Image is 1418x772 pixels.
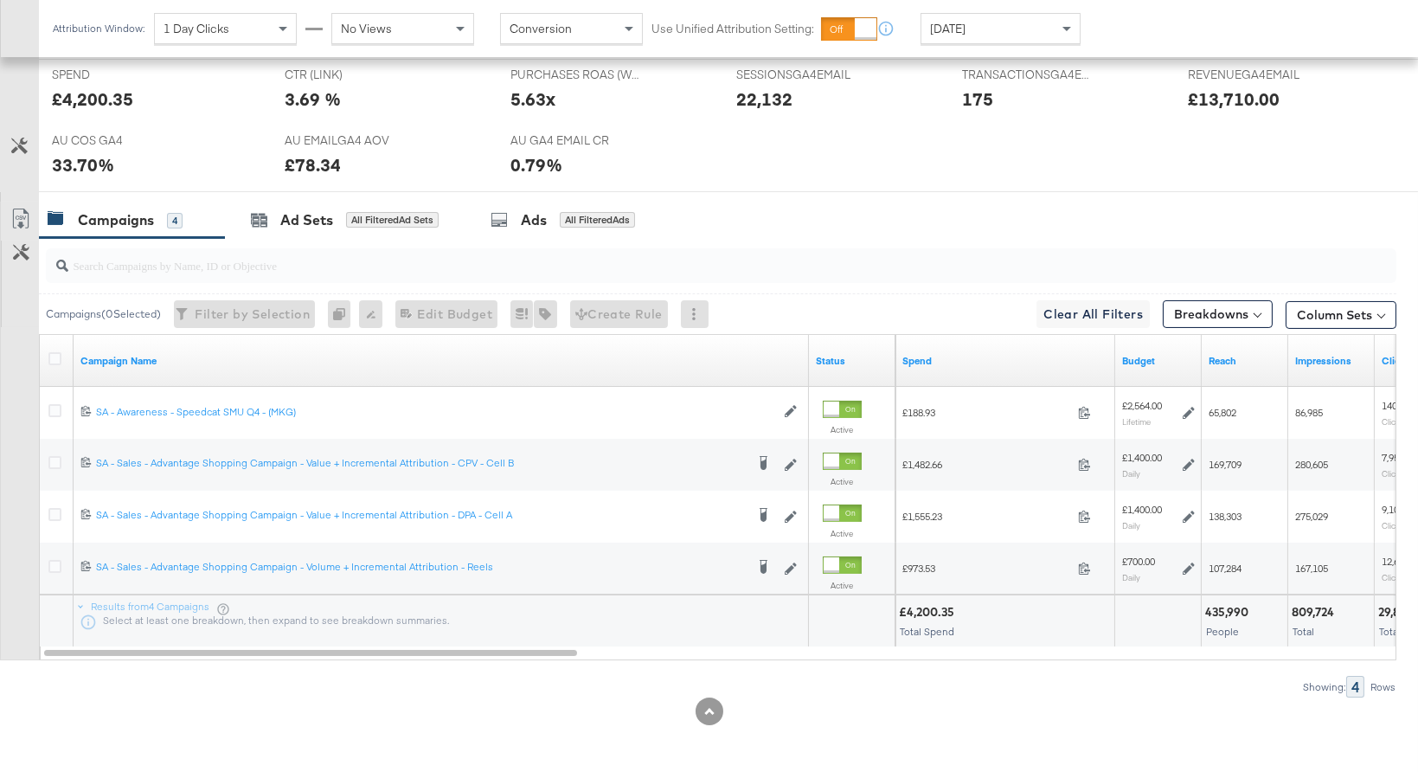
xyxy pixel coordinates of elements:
[1295,406,1323,419] span: 86,985
[96,560,745,577] a: SA - Sales - Advantage Shopping Campaign - Volume + Incremental Attribution - Reels
[899,604,959,621] div: £4,200.35
[510,87,555,112] div: 5.63x
[823,476,862,487] label: Active
[1295,510,1328,523] span: 275,029
[736,87,792,112] div: 22,132
[900,625,954,638] span: Total Spend
[962,87,993,112] div: 175
[930,21,966,36] span: [DATE]
[1188,67,1318,83] span: REVENUEGA4EMAIL
[816,354,889,368] a: Shows the current state of your Ad Campaign.
[96,405,775,420] a: SA - Awareness - Speedcat SMU Q4 - (MKG)
[823,580,862,591] label: Active
[1122,451,1162,465] div: £1,400.00
[510,132,640,149] span: AU GA4 EMAIL CR
[285,152,341,177] div: £78.34
[1122,555,1155,569] div: £700.00
[902,510,1071,523] span: £1,555.23
[736,67,866,83] span: SESSIONSGA4EMAIL
[96,456,745,470] div: SA - Sales - Advantage Shopping Campaign - Value + Incremental Attribution - CPV - Cell B
[52,152,114,177] div: 33.70%
[52,23,145,35] div: Attribution Window:
[1209,458,1242,471] span: 169,709
[1295,458,1328,471] span: 280,605
[560,212,635,228] div: All Filtered Ads
[1286,301,1396,329] button: Column Sets
[96,405,775,419] div: SA - Awareness - Speedcat SMU Q4 - (MKG)
[1043,304,1143,325] span: Clear All Filters
[328,300,359,328] div: 0
[823,424,862,435] label: Active
[823,528,862,539] label: Active
[285,87,341,112] div: 3.69 %
[164,21,229,36] span: 1 Day Clicks
[1209,406,1236,419] span: 65,802
[1346,676,1364,698] div: 4
[1122,399,1162,413] div: £2,564.00
[1379,625,1401,638] span: Total
[1122,416,1151,427] sub: Lifetime
[1209,354,1281,368] a: The number of people your ad was served to.
[902,406,1071,419] span: £188.93
[1122,520,1140,531] sub: Daily
[1122,468,1140,479] sub: Daily
[96,508,745,525] a: SA - Sales - Advantage Shopping Campaign - Value + Incremental Attribution - DPA - Cell A
[510,67,640,83] span: PURCHASES ROAS (WEBSITE EVENTS)
[68,241,1274,275] input: Search Campaigns by Name, ID or Objective
[280,210,333,230] div: Ad Sets
[1122,503,1162,517] div: £1,400.00
[80,354,802,368] a: Your campaign name.
[341,21,392,36] span: No Views
[1209,510,1242,523] span: 138,303
[1302,681,1346,693] div: Showing:
[1382,399,1397,412] span: 140
[1382,503,1404,516] span: 9,100
[1122,572,1140,582] sub: Daily
[285,67,414,83] span: CTR (LINK)
[52,67,182,83] span: SPEND
[52,87,133,112] div: £4,200.35
[46,306,161,322] div: Campaigns ( 0 Selected)
[1163,300,1273,328] button: Breakdowns
[1036,300,1150,328] button: Clear All Filters
[1205,604,1254,621] div: 435,990
[1382,555,1409,568] span: 12,658
[1295,562,1328,575] span: 167,105
[1122,354,1195,368] a: The maximum amount you're willing to spend on your ads, on average each day or over the lifetime ...
[1206,625,1239,638] span: People
[96,560,745,574] div: SA - Sales - Advantage Shopping Campaign - Volume + Incremental Attribution - Reels
[1295,354,1368,368] a: The number of times your ad was served. On mobile apps an ad is counted as served the first time ...
[1292,604,1339,621] div: 809,724
[1382,451,1404,464] span: 7,959
[902,458,1071,471] span: £1,482.66
[510,21,572,36] span: Conversion
[902,354,1108,368] a: The total amount spent to date.
[1209,562,1242,575] span: 107,284
[651,21,814,37] label: Use Unified Attribution Setting:
[902,562,1071,575] span: £973.53
[52,132,182,149] span: AU COS GA4
[510,152,562,177] div: 0.79%
[167,213,183,228] div: 4
[1188,87,1280,112] div: £13,710.00
[96,508,745,522] div: SA - Sales - Advantage Shopping Campaign - Value + Incremental Attribution - DPA - Cell A
[962,67,1092,83] span: TRANSACTIONSGA4EMAIL
[521,210,547,230] div: Ads
[1293,625,1314,638] span: Total
[1370,681,1396,693] div: Rows
[78,210,154,230] div: Campaigns
[346,212,439,228] div: All Filtered Ad Sets
[96,456,745,473] a: SA - Sales - Advantage Shopping Campaign - Value + Incremental Attribution - CPV - Cell B
[1378,604,1418,621] div: 29,857
[285,132,414,149] span: AU EMAILGA4 AOV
